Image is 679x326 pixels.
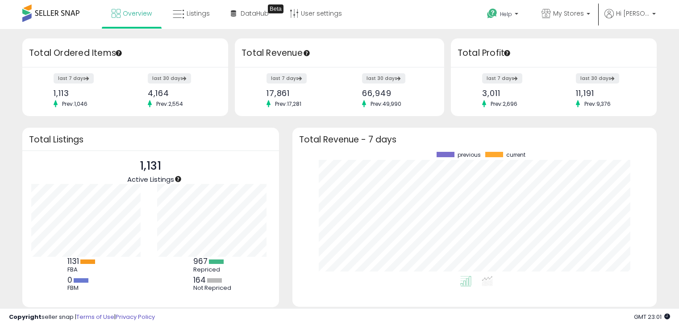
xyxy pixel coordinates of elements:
div: Tooltip anchor [268,4,283,13]
div: 11,191 [576,88,641,98]
div: Tooltip anchor [503,49,511,57]
a: Help [480,1,527,29]
span: Prev: 2,696 [486,100,522,108]
a: Privacy Policy [116,313,155,321]
label: last 7 days [267,73,307,84]
h3: Total Listings [29,136,272,143]
b: 967 [193,256,208,267]
h3: Total Revenue [242,47,437,59]
h3: Total Profit [458,47,650,59]
b: 164 [193,275,206,285]
div: Not Repriced [193,284,233,292]
div: FBA [67,266,108,273]
strong: Copyright [9,313,42,321]
span: Hi [PERSON_NAME] [616,9,650,18]
h3: Total Ordered Items [29,47,221,59]
label: last 30 days [148,73,191,84]
label: last 7 days [54,73,94,84]
b: 0 [67,275,72,285]
div: 66,949 [362,88,429,98]
span: Overview [123,9,152,18]
label: last 30 days [576,73,619,84]
div: 17,861 [267,88,333,98]
label: last 30 days [362,73,405,84]
span: Prev: 49,990 [366,100,406,108]
span: My Stores [553,9,584,18]
div: 4,164 [148,88,212,98]
span: DataHub [241,9,269,18]
span: previous [458,152,481,158]
span: Prev: 1,046 [58,100,92,108]
b: 1131 [67,256,79,267]
h3: Total Revenue - 7 days [299,136,650,143]
label: last 7 days [482,73,522,84]
span: Help [500,10,512,18]
div: 1,113 [54,88,118,98]
div: Repriced [193,266,233,273]
span: Active Listings [127,175,174,184]
p: 1,131 [127,158,174,175]
a: Terms of Use [76,313,114,321]
div: Tooltip anchor [174,175,182,183]
div: seller snap | | [9,313,155,322]
div: Tooltip anchor [115,49,123,57]
span: Prev: 2,554 [152,100,187,108]
span: current [506,152,525,158]
i: Get Help [487,8,498,19]
span: Listings [187,9,210,18]
div: FBM [67,284,108,292]
span: 2025-10-11 23:01 GMT [634,313,670,321]
span: Prev: 9,376 [580,100,615,108]
span: Prev: 17,281 [271,100,306,108]
div: Tooltip anchor [303,49,311,57]
a: Hi [PERSON_NAME] [604,9,656,29]
div: 3,011 [482,88,547,98]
